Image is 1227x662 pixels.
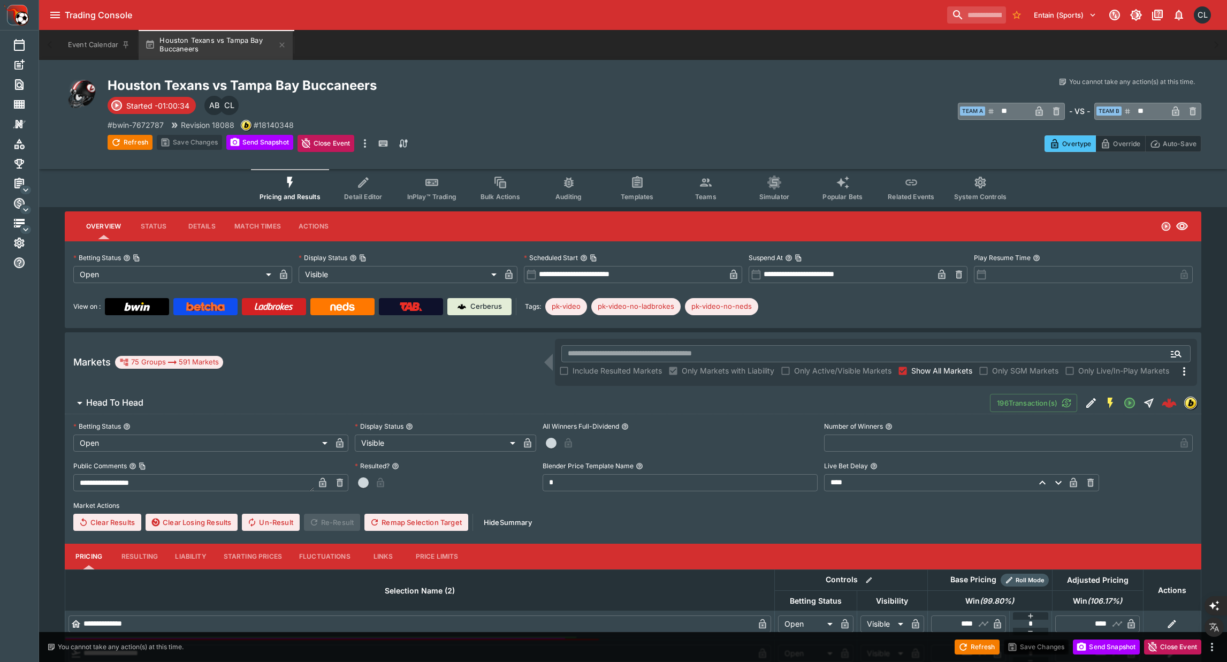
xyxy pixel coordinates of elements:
[980,595,1014,607] em: ( 99.80 %)
[1096,106,1122,116] span: Team B
[1167,344,1186,363] button: Open
[590,254,597,262] button: Copy To Clipboard
[133,254,140,262] button: Copy To Clipboard
[1062,138,1091,149] p: Overtype
[591,301,681,312] span: pk-video-no-ladbrokes
[13,157,43,170] div: Tournaments
[73,422,121,431] p: Betting Status
[242,514,299,531] button: Un-Result
[824,461,868,470] p: Live Bet Delay
[166,544,215,569] button: Liability
[299,266,500,283] div: Visible
[215,544,291,569] button: Starting Prices
[291,544,359,569] button: Fluctuations
[1011,576,1049,585] span: Roll Mode
[1126,5,1146,25] button: Toggle light/dark mode
[1184,397,1197,409] div: bwin
[885,423,893,430] button: Number of Winners
[1069,77,1195,87] p: You cannot take any action(s) at this time.
[219,96,239,115] div: Chad Liu
[126,100,189,111] p: Started -01:00:34
[73,253,121,262] p: Betting Status
[774,569,927,590] th: Controls
[1081,393,1101,413] button: Edit Detail
[954,193,1007,201] span: System Controls
[685,298,758,315] div: Betting Target: cerberus
[62,30,136,60] button: Event Calendar
[545,298,587,315] div: Betting Target: cerberus
[1008,6,1025,24] button: No Bookmarks
[226,135,293,150] button: Send Snapshot
[204,96,224,115] div: Alex Bothe
[621,193,653,201] span: Templates
[392,462,399,470] button: Resulted?
[947,6,1006,24] input: search
[13,237,43,249] div: System Settings
[636,462,643,470] button: Blender Price Template Name
[1206,641,1218,653] button: more
[113,544,166,569] button: Resulting
[1078,365,1169,376] span: Only Live/In-Play Markets
[373,584,467,597] span: Selection Name (2)
[108,135,153,150] button: Refresh
[123,423,131,430] button: Betting Status
[1143,569,1201,611] th: Actions
[359,544,407,569] button: Links
[573,365,662,376] span: Include Resulted Markets
[1052,569,1143,590] th: Adjusted Pricing
[477,514,538,531] button: HideSummary
[65,544,113,569] button: Pricing
[73,298,101,315] label: View on :
[960,106,985,116] span: Team A
[946,573,1001,587] div: Base Pricing
[1123,397,1136,409] svg: Open
[1120,393,1139,413] button: Open
[555,193,582,201] span: Auditing
[355,435,519,452] div: Visible
[13,39,43,51] div: Event Calendar
[1105,5,1124,25] button: Connected to PK
[860,615,907,633] div: Visible
[73,435,331,452] div: Open
[400,302,422,311] img: TabNZ
[13,256,43,269] div: Help & Support
[685,301,758,312] span: pk-video-no-neds
[481,193,520,201] span: Bulk Actions
[759,193,789,201] span: Simulator
[344,193,382,201] span: Detail Editor
[822,193,863,201] span: Popular Bets
[13,98,43,111] div: Template Search
[73,461,127,470] p: Public Comments
[86,397,143,408] h6: Head To Head
[545,301,587,312] span: pk-video
[65,392,990,414] button: Head To Head
[870,462,878,470] button: Live Bet Delay
[108,77,654,94] h2: Copy To Clipboard
[1162,395,1177,410] div: 8c7f9b20-f209-492c-b1b6-efdafc33e5c4
[3,2,29,28] img: PriceKinetics Logo
[1191,3,1214,27] button: Chad Liu
[794,365,891,376] span: Only Active/Visible Markets
[13,217,43,230] div: Infrastructure
[260,193,321,201] span: Pricing and Results
[299,253,347,262] p: Display Status
[1176,220,1188,233] svg: Visible
[241,120,251,130] img: bwin.png
[1045,135,1201,152] div: Start From
[355,461,390,470] p: Resulted?
[181,119,234,131] p: Revision 18088
[364,514,468,531] button: Remap Selection Target
[241,120,252,131] div: bwin
[458,302,466,311] img: Cerberus
[13,78,43,91] div: Search
[13,197,43,210] div: Sports Pricing
[254,119,294,131] p: Copy To Clipboard
[621,423,629,430] button: All Winners Full-Dividend
[888,193,934,201] span: Related Events
[1194,6,1211,24] div: Chad Liu
[124,302,150,311] img: Bwin
[65,77,99,111] img: american_football.png
[824,422,883,431] p: Number of Winners
[73,266,275,283] div: Open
